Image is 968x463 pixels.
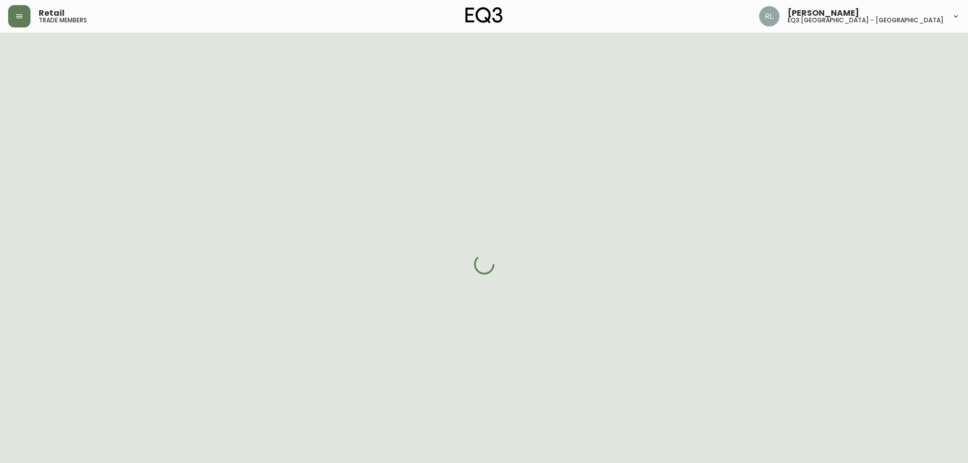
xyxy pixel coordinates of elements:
img: 91cc3602ba8cb70ae1ccf1ad2913f397 [759,6,779,26]
h5: trade members [39,17,87,23]
img: logo [465,7,503,23]
span: Retail [39,9,65,17]
h5: eq3 [GEOGRAPHIC_DATA] - [GEOGRAPHIC_DATA] [788,17,944,23]
span: [PERSON_NAME] [788,9,859,17]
